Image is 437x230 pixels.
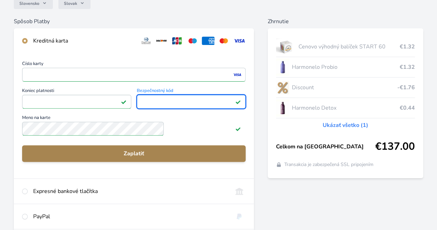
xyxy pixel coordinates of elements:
img: maestro.svg [186,37,199,45]
img: CLEAN_PROBIO_se_stinem_x-lo.jpg [276,58,289,76]
img: Pole je platné [235,126,241,131]
span: Slovensko [19,1,39,6]
div: Kreditná karta [33,37,134,45]
span: €0.44 [400,104,415,112]
span: Discount [292,83,397,92]
img: start.jpg [276,38,296,55]
h6: Zhrnutie [268,17,423,26]
span: €137.00 [375,140,415,153]
input: Meno na kartePole je platné [22,122,164,136]
img: onlineBanking_SK.svg [233,187,246,195]
img: discount-lo.png [276,79,289,96]
span: Harmonelo Probio [292,63,400,71]
span: Slovak [64,1,77,6]
span: Meno na karte [22,116,246,122]
span: -€1.76 [397,83,415,92]
span: Bezpečnostný kód [137,89,246,95]
span: Transakcia je zabezpečená SSL pripojením [284,161,373,168]
span: €1.32 [400,43,415,51]
span: Koniec platnosti [22,89,131,95]
img: DETOX_se_stinem_x-lo.jpg [276,99,289,117]
img: paypal.svg [233,212,246,221]
iframe: Iframe pre bezpečnostný kód [140,97,243,107]
img: jcb.svg [171,37,183,45]
span: Harmonelo Detox [292,104,400,112]
img: visa.svg [233,37,246,45]
img: amex.svg [202,37,215,45]
img: Pole je platné [121,99,126,104]
iframe: Iframe pre deň vypršania platnosti [25,97,128,107]
img: Pole je platné [235,99,241,104]
button: Zaplatiť [22,145,246,162]
img: visa [232,72,242,78]
span: Číslo karty [22,62,246,68]
img: mc.svg [217,37,230,45]
span: Celkom na [GEOGRAPHIC_DATA] [276,142,375,151]
img: discover.svg [155,37,168,45]
h6: Spôsob Platby [14,17,254,26]
span: Cenovo výhodný balíček START 60 [298,43,400,51]
iframe: Iframe pre číslo karty [25,70,243,80]
div: PayPal [33,212,227,221]
a: Ukázať všetko (1) [323,121,368,129]
span: €1.32 [400,63,415,71]
span: Zaplatiť [28,149,240,158]
img: diners.svg [140,37,153,45]
div: Expresné bankové tlačítka [33,187,227,195]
